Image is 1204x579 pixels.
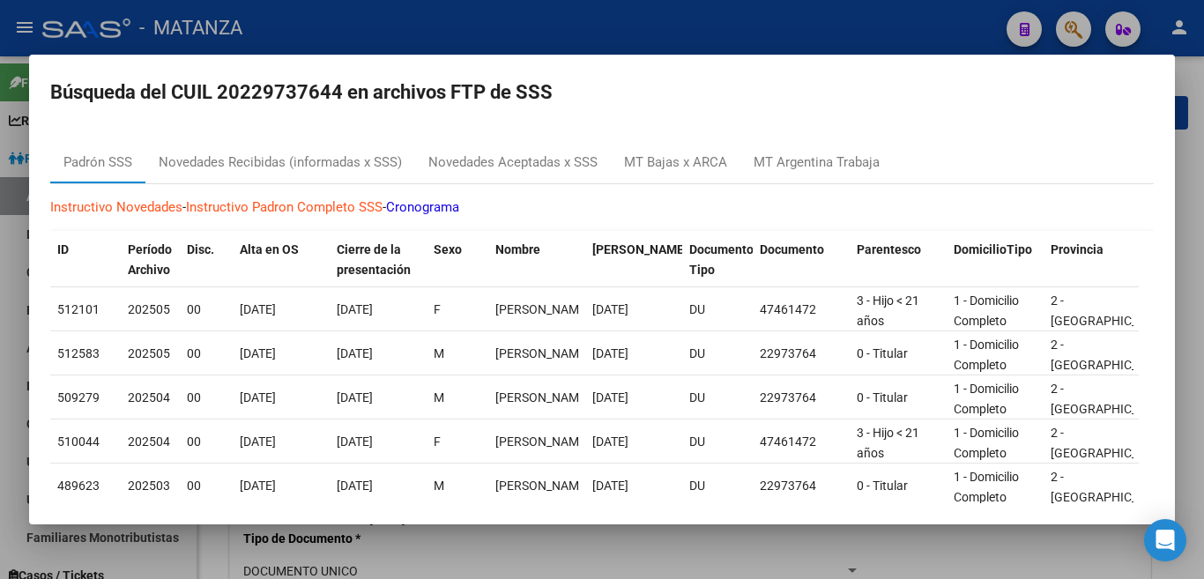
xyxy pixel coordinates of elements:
[754,152,880,173] div: MT Argentina Trabaja
[57,479,100,493] span: 489623
[337,302,373,316] span: [DATE]
[57,242,69,256] span: ID
[689,300,746,320] div: DU
[592,302,628,316] span: [DATE]
[689,242,754,277] span: Documento Tipo
[1051,470,1170,504] span: 2 - [GEOGRAPHIC_DATA]
[50,199,182,215] a: Instructivo Novedades
[57,390,100,405] span: 509279
[689,432,746,452] div: DU
[850,231,947,289] datatable-header-cell: Parentesco
[57,434,100,449] span: 510044
[689,476,746,496] div: DU
[592,479,628,493] span: [DATE]
[128,302,170,316] span: 202505
[330,231,427,289] datatable-header-cell: Cierre de la presentación
[427,231,488,289] datatable-header-cell: Sexo
[121,231,180,289] datatable-header-cell: Período Archivo
[434,434,441,449] span: F
[434,242,462,256] span: Sexo
[954,426,1019,460] span: 1 - Domicilio Completo
[592,390,628,405] span: [DATE]
[128,242,172,277] span: Período Archivo
[760,432,843,452] div: 47461472
[947,231,1044,289] datatable-header-cell: DomicilioTipo
[186,199,383,215] a: Instructivo Padron Completo SSS
[386,199,459,215] a: Cronograma
[495,390,590,405] span: GALEANO DARIO ANDRES
[592,434,628,449] span: [DATE]
[159,152,402,173] div: Novedades Recibidas (informadas x SSS)
[1144,519,1186,561] div: Open Intercom Messenger
[240,479,276,493] span: [DATE]
[495,346,590,360] span: GALEANO DARIO ANDRES
[240,434,276,449] span: [DATE]
[682,231,753,289] datatable-header-cell: Documento Tipo
[857,426,919,460] span: 3 - Hijo < 21 años
[50,197,1154,218] p: - -
[857,479,908,493] span: 0 - Titular
[187,432,226,452] div: 00
[337,479,373,493] span: [DATE]
[495,302,590,316] span: GALEANO ARACELI ROSANA
[128,479,170,493] span: 202503
[50,76,1154,109] h2: Búsqueda del CUIL 20229737644 en archivos FTP de SSS
[954,338,1019,372] span: 1 - Domicilio Completo
[187,476,226,496] div: 00
[63,152,132,173] div: Padrón SSS
[240,346,276,360] span: [DATE]
[128,434,170,449] span: 202504
[180,231,233,289] datatable-header-cell: Disc.
[495,434,590,449] span: GALEANO ARACELI ROSANA
[337,346,373,360] span: [DATE]
[57,302,100,316] span: 512101
[337,434,373,449] span: [DATE]
[495,242,540,256] span: Nombre
[760,242,824,256] span: Documento
[954,242,1032,256] span: DomicilioTipo
[128,346,170,360] span: 202505
[233,231,330,289] datatable-header-cell: Alta en OS
[689,344,746,364] div: DU
[760,476,843,496] div: 22973764
[337,242,411,277] span: Cierre de la presentación
[434,302,441,316] span: F
[954,293,1019,328] span: 1 - Domicilio Completo
[689,388,746,408] div: DU
[760,344,843,364] div: 22973764
[434,346,444,360] span: M
[1051,338,1170,372] span: 2 - [GEOGRAPHIC_DATA]
[1051,426,1170,460] span: 2 - [GEOGRAPHIC_DATA]
[585,231,682,289] datatable-header-cell: Fecha Nac.
[240,242,299,256] span: Alta en OS
[857,390,908,405] span: 0 - Titular
[592,242,691,256] span: [PERSON_NAME].
[240,390,276,405] span: [DATE]
[592,346,628,360] span: [DATE]
[753,231,850,289] datatable-header-cell: Documento
[337,390,373,405] span: [DATE]
[240,302,276,316] span: [DATE]
[760,300,843,320] div: 47461472
[128,390,170,405] span: 202504
[1044,231,1141,289] datatable-header-cell: Provincia
[954,470,1019,504] span: 1 - Domicilio Completo
[760,388,843,408] div: 22973764
[1051,293,1170,328] span: 2 - [GEOGRAPHIC_DATA]
[187,300,226,320] div: 00
[857,242,921,256] span: Parentesco
[434,390,444,405] span: M
[428,152,598,173] div: Novedades Aceptadas x SSS
[187,344,226,364] div: 00
[434,479,444,493] span: M
[954,382,1019,416] span: 1 - Domicilio Completo
[187,242,214,256] span: Disc.
[50,231,121,289] datatable-header-cell: ID
[1051,382,1170,416] span: 2 - [GEOGRAPHIC_DATA]
[857,346,908,360] span: 0 - Titular
[495,479,590,493] span: GALEANO DARIO ANDRES
[57,346,100,360] span: 512583
[624,152,727,173] div: MT Bajas x ARCA
[1051,242,1104,256] span: Provincia
[187,388,226,408] div: 00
